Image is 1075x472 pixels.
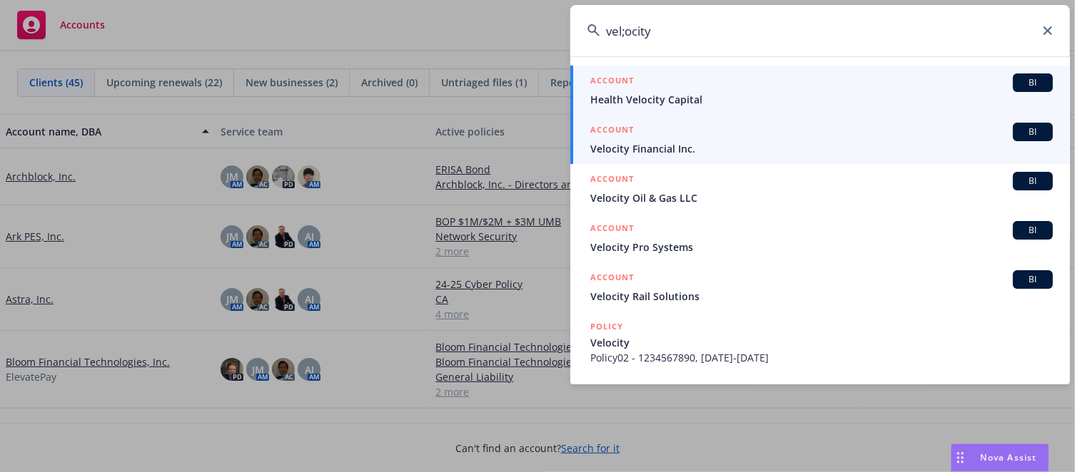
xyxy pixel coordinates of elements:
a: ACCOUNTBIVelocity Oil & Gas LLC [570,164,1070,213]
h5: POLICY [590,319,623,334]
a: POLICY [570,373,1070,434]
span: Nova Assist [981,451,1037,463]
a: ACCOUNTBIHealth Velocity Capital [570,66,1070,115]
span: Velocity Rail Solutions [590,289,1053,304]
span: Health Velocity Capital [590,92,1053,107]
span: BI [1019,175,1047,188]
h5: ACCOUNT [590,123,634,140]
a: ACCOUNTBIVelocity Rail Solutions [570,262,1070,312]
h5: POLICY [590,381,623,395]
span: Velocity Pro Systems [590,240,1053,255]
span: BI [1019,125,1047,138]
div: Drag to move [952,444,969,471]
span: BI [1019,76,1047,89]
h5: ACCOUNT [590,221,634,238]
a: ACCOUNTBIVelocity Financial Inc. [570,115,1070,164]
a: ACCOUNTBIVelocity Pro Systems [570,213,1070,262]
span: Policy02 - 1234567890, [DATE]-[DATE] [590,350,1053,365]
h5: ACCOUNT [590,270,634,287]
a: POLICYVelocityPolicy02 - 1234567890, [DATE]-[DATE] [570,312,1070,373]
span: BI [1019,273,1047,286]
button: Nova Assist [951,443,1049,472]
span: Velocity [590,335,1053,350]
h5: ACCOUNT [590,73,634,91]
h5: ACCOUNT [590,172,634,189]
span: Velocity Oil & Gas LLC [590,190,1053,205]
span: BI [1019,224,1047,237]
span: Velocity Financial Inc. [590,141,1053,156]
input: Search... [570,5,1070,56]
